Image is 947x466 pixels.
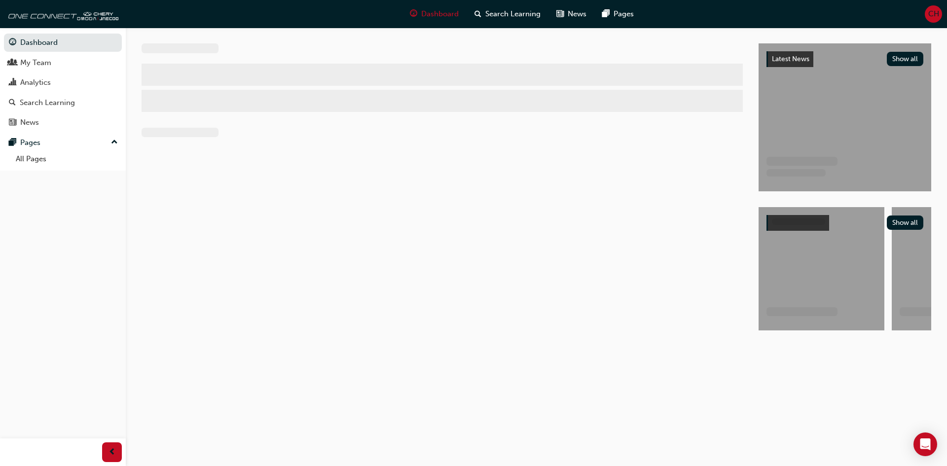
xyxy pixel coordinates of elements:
a: pages-iconPages [594,4,642,24]
span: Search Learning [485,8,541,20]
div: Analytics [20,77,51,88]
span: CH [928,8,939,20]
span: guage-icon [9,38,16,47]
div: Pages [20,137,40,148]
a: Latest NewsShow all [766,51,923,67]
a: My Team [4,54,122,72]
a: All Pages [12,151,122,167]
div: News [20,117,39,128]
span: Dashboard [421,8,459,20]
div: Open Intercom Messenger [913,432,937,456]
button: CH [925,5,942,23]
button: Show all [887,52,924,66]
span: guage-icon [410,8,417,20]
button: DashboardMy TeamAnalyticsSearch LearningNews [4,32,122,134]
span: news-icon [9,118,16,127]
a: search-iconSearch Learning [467,4,548,24]
span: news-icon [556,8,564,20]
span: pages-icon [602,8,610,20]
span: search-icon [9,99,16,108]
span: chart-icon [9,78,16,87]
span: people-icon [9,59,16,68]
button: Show all [887,215,924,230]
span: prev-icon [109,446,116,459]
div: My Team [20,57,51,69]
a: news-iconNews [548,4,594,24]
span: News [568,8,586,20]
a: guage-iconDashboard [402,4,467,24]
span: Latest News [772,55,809,63]
a: Dashboard [4,34,122,52]
span: search-icon [474,8,481,20]
span: up-icon [111,136,118,149]
button: Pages [4,134,122,152]
a: News [4,113,122,132]
a: Search Learning [4,94,122,112]
span: Pages [614,8,634,20]
div: Search Learning [20,97,75,108]
img: oneconnect [5,4,118,24]
span: pages-icon [9,139,16,147]
a: Analytics [4,73,122,92]
a: Show all [766,215,923,231]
